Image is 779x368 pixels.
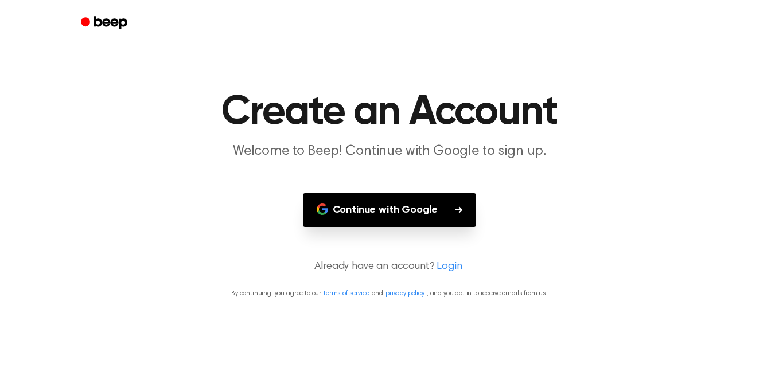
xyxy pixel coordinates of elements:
p: By continuing, you agree to our and , and you opt in to receive emails from us. [14,288,765,299]
a: terms of service [324,290,369,297]
p: Already have an account? [14,259,765,275]
h1: Create an Account [96,92,683,133]
button: Continue with Google [303,193,477,227]
a: Login [437,259,462,275]
p: Welcome to Beep! Continue with Google to sign up. [169,142,610,161]
a: Beep [73,12,138,34]
a: privacy policy [385,290,424,297]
